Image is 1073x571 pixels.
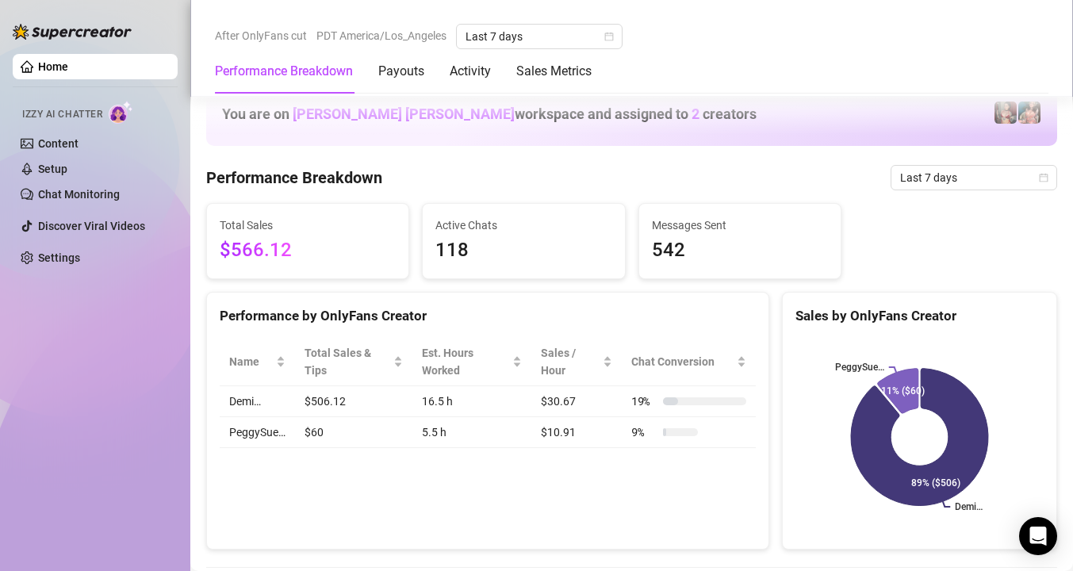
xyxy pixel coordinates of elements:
td: PeggySue… [220,417,295,448]
span: Last 7 days [466,25,613,48]
span: Izzy AI Chatter [22,107,102,122]
th: Sales / Hour [531,338,622,386]
text: Demi… [955,501,983,512]
span: Active Chats [435,217,611,234]
th: Total Sales & Tips [295,338,412,386]
span: 118 [435,236,611,266]
div: Open Intercom Messenger [1019,517,1057,555]
span: [PERSON_NAME] [PERSON_NAME] [293,105,515,122]
span: 19 % [631,393,657,410]
a: Home [38,60,68,73]
div: Sales by OnlyFans Creator [795,305,1044,327]
a: Chat Monitoring [38,188,120,201]
td: $10.91 [531,417,622,448]
img: PeggySue [1018,102,1040,124]
td: 5.5 h [412,417,531,448]
img: Demi [994,102,1017,124]
a: Setup [38,163,67,175]
img: AI Chatter [109,101,133,124]
span: Sales / Hour [541,344,600,379]
a: Discover Viral Videos [38,220,145,232]
span: calendar [1039,173,1048,182]
h1: You are on workspace and assigned to creators [222,105,757,123]
span: Last 7 days [900,166,1048,190]
div: Sales Metrics [516,62,592,81]
a: Content [38,137,79,150]
span: 2 [692,105,699,122]
td: $30.67 [531,386,622,417]
td: 16.5 h [412,386,531,417]
span: 9 % [631,423,657,441]
td: $60 [295,417,412,448]
div: Performance by OnlyFans Creator [220,305,756,327]
th: Chat Conversion [622,338,756,386]
div: Payouts [378,62,424,81]
span: $566.12 [220,236,396,266]
a: Settings [38,251,80,264]
div: Est. Hours Worked [422,344,509,379]
span: Messages Sent [652,217,828,234]
text: PeggySue… [835,362,884,373]
span: Total Sales & Tips [305,344,390,379]
span: PDT America/Los_Angeles [316,24,446,48]
span: Chat Conversion [631,353,734,370]
span: Name [229,353,273,370]
h4: Performance Breakdown [206,167,382,189]
span: 542 [652,236,828,266]
span: After OnlyFans cut [215,24,307,48]
div: Performance Breakdown [215,62,353,81]
td: Demi… [220,386,295,417]
span: calendar [604,32,614,41]
div: Activity [450,62,491,81]
img: logo-BBDzfeDw.svg [13,24,132,40]
span: Total Sales [220,217,396,234]
th: Name [220,338,295,386]
td: $506.12 [295,386,412,417]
